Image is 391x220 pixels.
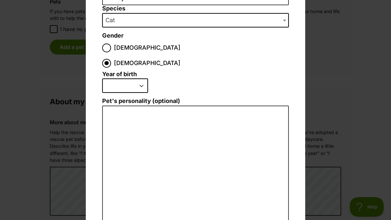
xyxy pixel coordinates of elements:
span: Cat [103,16,121,25]
label: Species [102,5,289,12]
span: Cat [102,13,289,27]
span: [DEMOGRAPHIC_DATA] [114,59,180,68]
label: Year of birth [102,71,137,78]
label: Gender [102,32,123,39]
label: Pet's personality (optional) [102,98,289,105]
span: [DEMOGRAPHIC_DATA] [114,43,180,52]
